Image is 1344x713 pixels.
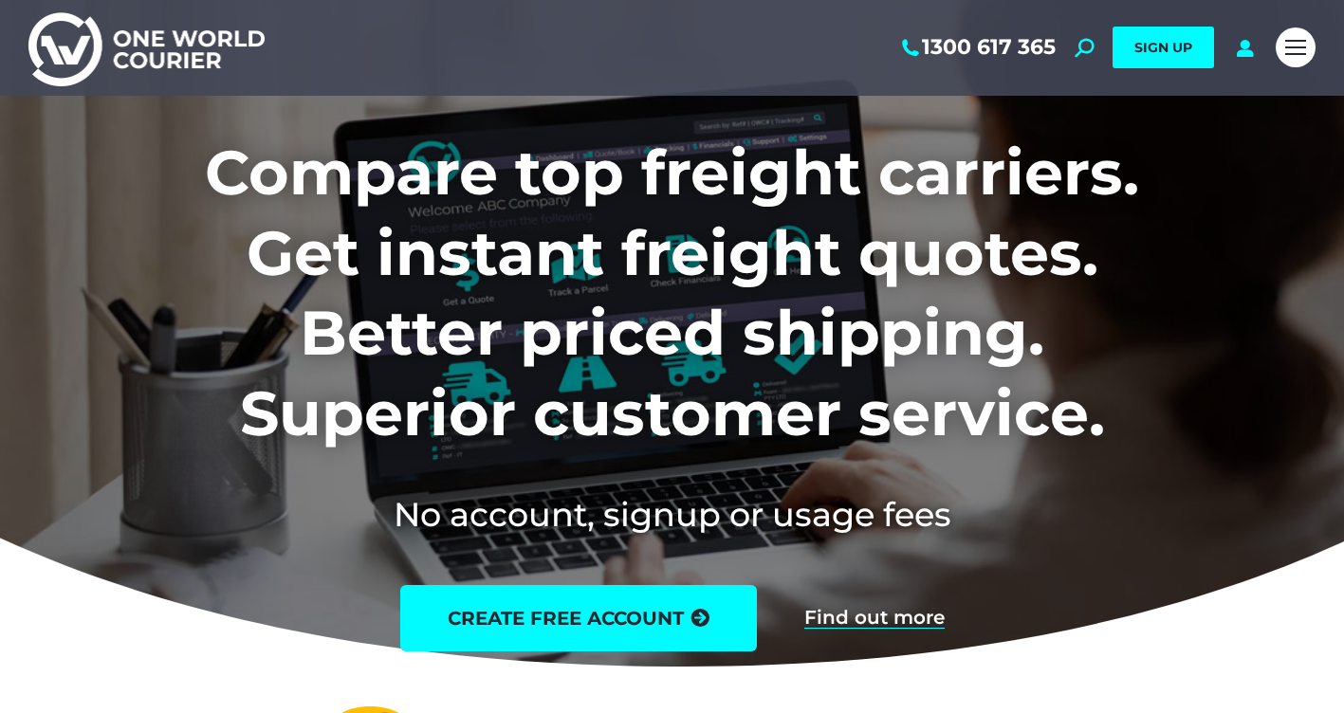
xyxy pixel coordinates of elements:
[898,35,1056,60] a: 1300 617 365
[804,608,945,629] a: Find out more
[80,491,1264,538] h2: No account, signup or usage fees
[28,9,265,86] img: One World Courier
[1276,27,1316,67] a: Mobile menu icon
[80,133,1264,453] h1: Compare top freight carriers. Get instant freight quotes. Better priced shipping. Superior custom...
[1113,27,1214,68] a: SIGN UP
[400,585,757,651] a: create free account
[1134,39,1192,56] span: SIGN UP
